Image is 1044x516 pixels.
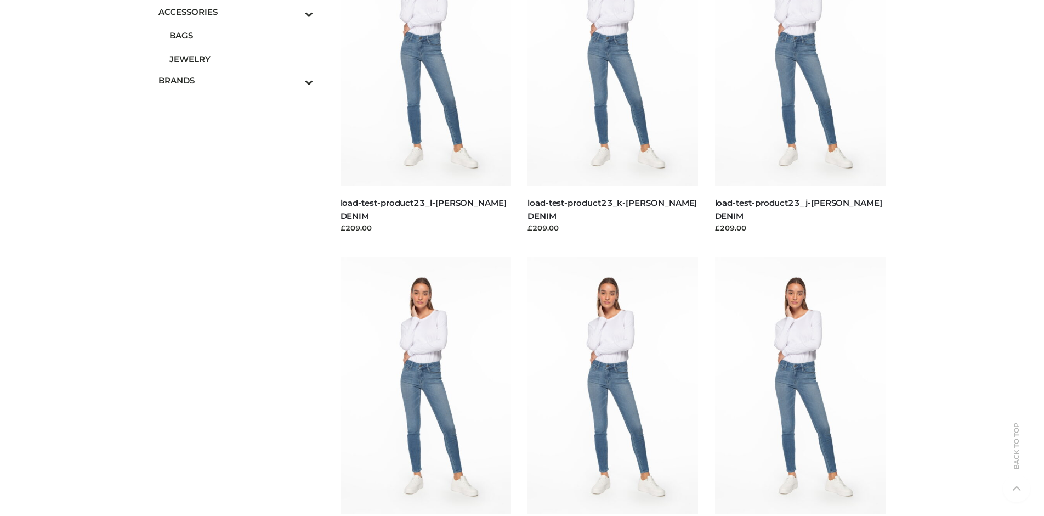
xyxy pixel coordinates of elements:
div: £209.00 [527,222,699,233]
span: BAGS [169,29,313,42]
a: load-test-product23_j-[PERSON_NAME] DENIM [715,198,882,221]
div: £209.00 [715,222,886,233]
span: Back to top [1003,442,1030,469]
span: BRANDS [158,74,313,87]
a: BRANDSToggle Submenu [158,69,313,92]
a: JEWELRY [169,47,313,71]
span: JEWELRY [169,53,313,65]
a: BAGS [169,24,313,47]
a: load-test-product23_l-[PERSON_NAME] DENIM [341,198,507,221]
button: Toggle Submenu [275,69,313,92]
div: £209.00 [341,222,512,233]
span: ACCESSORIES [158,5,313,18]
a: load-test-product23_k-[PERSON_NAME] DENIM [527,198,697,221]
